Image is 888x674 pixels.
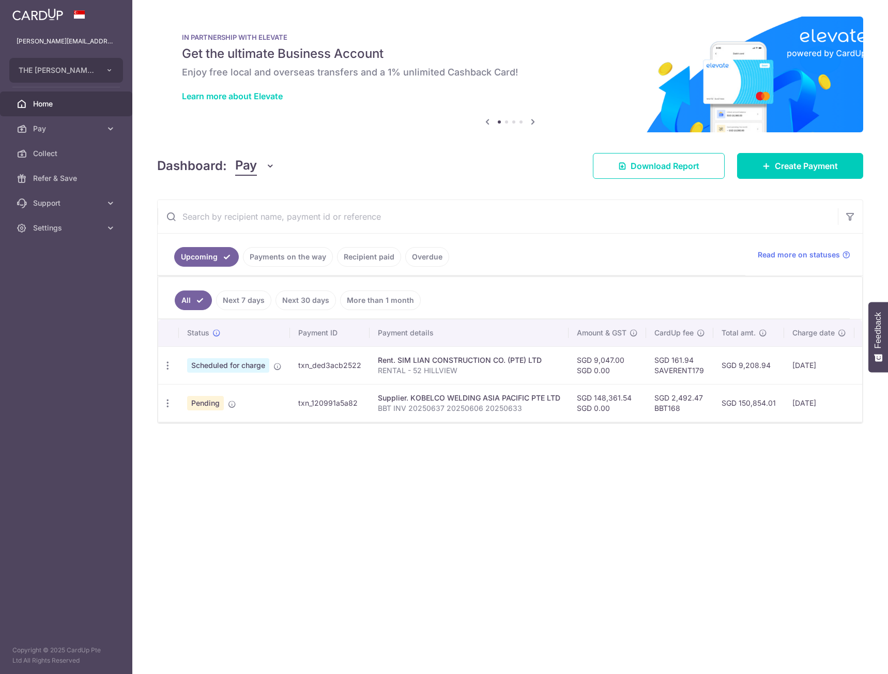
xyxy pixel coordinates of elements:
[784,346,854,384] td: [DATE]
[182,91,283,101] a: Learn more about Elevate
[722,328,756,338] span: Total amt.
[378,355,560,365] div: Rent. SIM LIAN CONSTRUCTION CO. (PTE) LTD
[17,36,116,47] p: [PERSON_NAME][EMAIL_ADDRESS][PERSON_NAME][DOMAIN_NAME]
[9,58,123,83] button: THE [PERSON_NAME] TRADING PTE. LTD.
[235,156,257,176] span: Pay
[175,290,212,310] a: All
[243,247,333,267] a: Payments on the way
[822,643,878,669] iframe: Opens a widget where you can find more information
[337,247,401,267] a: Recipient paid
[33,173,101,183] span: Refer & Save
[569,346,646,384] td: SGD 9,047.00 SGD 0.00
[737,153,863,179] a: Create Payment
[713,384,784,422] td: SGD 150,854.01
[868,302,888,372] button: Feedback - Show survey
[174,247,239,267] a: Upcoming
[378,365,560,376] p: RENTAL - 52 HILLVIEW
[758,250,850,260] a: Read more on statuses
[646,384,713,422] td: SGD 2,492.47 BBT168
[713,346,784,384] td: SGD 9,208.94
[646,346,713,384] td: SGD 161.94 SAVERENT179
[182,33,838,41] p: IN PARTNERSHIP WITH ELEVATE
[290,346,370,384] td: txn_ded3acb2522
[33,124,101,134] span: Pay
[19,65,95,75] span: THE [PERSON_NAME] TRADING PTE. LTD.
[235,156,275,176] button: Pay
[593,153,725,179] a: Download Report
[33,99,101,109] span: Home
[378,403,560,413] p: BBT INV 20250637 20250606 20250633
[12,8,63,21] img: CardUp
[370,319,569,346] th: Payment details
[182,66,838,79] h6: Enjoy free local and overseas transfers and a 1% unlimited Cashback Card!
[158,200,838,233] input: Search by recipient name, payment id or reference
[405,247,449,267] a: Overdue
[157,17,863,132] img: Renovation banner
[784,384,854,422] td: [DATE]
[187,358,269,373] span: Scheduled for charge
[654,328,694,338] span: CardUp fee
[775,160,838,172] span: Create Payment
[577,328,626,338] span: Amount & GST
[378,393,560,403] div: Supplier. KOBELCO WELDING ASIA PACIFIC PTE LTD
[275,290,336,310] a: Next 30 days
[340,290,421,310] a: More than 1 month
[157,157,227,175] h4: Dashboard:
[33,198,101,208] span: Support
[758,250,840,260] span: Read more on statuses
[33,148,101,159] span: Collect
[290,384,370,422] td: txn_120991a5a82
[33,223,101,233] span: Settings
[569,384,646,422] td: SGD 148,361.54 SGD 0.00
[792,328,835,338] span: Charge date
[187,328,209,338] span: Status
[182,45,838,62] h5: Get the ultimate Business Account
[874,312,883,348] span: Feedback
[216,290,271,310] a: Next 7 days
[187,396,224,410] span: Pending
[290,319,370,346] th: Payment ID
[631,160,699,172] span: Download Report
